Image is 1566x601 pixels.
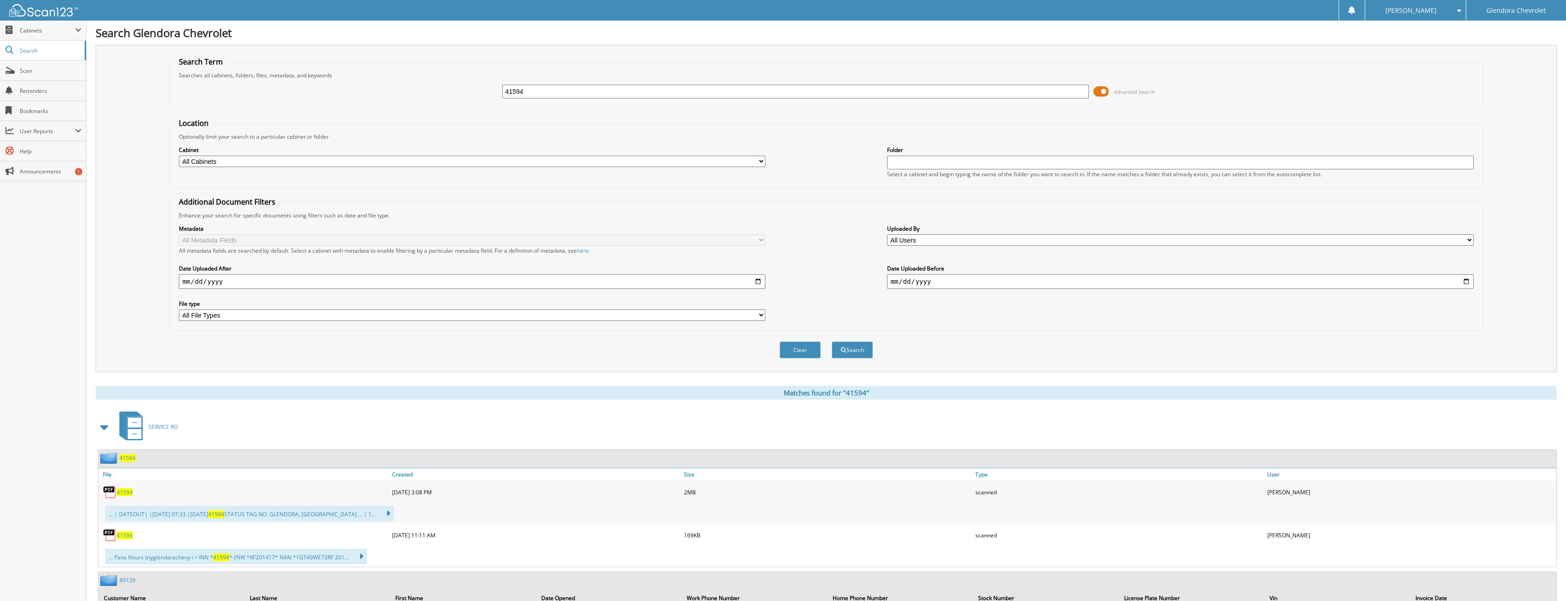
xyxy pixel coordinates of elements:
div: [PERSON_NAME] [1265,526,1556,544]
div: scanned [973,526,1265,544]
label: Uploaded By [887,225,1474,233]
a: Created [390,468,681,481]
div: 1 [75,168,82,175]
div: Matches found for "41594" [96,386,1557,400]
div: ... Pans Hours tnyglendarachevy i > INN * * {NW *RF201417* NAN *1GT49WE73RF 201... [105,549,367,564]
button: Clear [780,341,821,358]
div: [DATE] 3:08 PM [390,483,681,501]
h1: Search Glendora Chevrolet [96,25,1557,40]
span: Scan [20,67,81,75]
div: Enhance your search for specific documents using filters such as date and file type. [174,211,1479,219]
div: Select a cabinet and begin typing the name of the folder you want to search in. If the name match... [887,170,1474,178]
div: All metadata fields are searched by default. Select a cabinet with metadata to enable filtering b... [179,247,766,254]
a: 41594 [119,454,135,462]
span: Advanced Search [1114,88,1155,95]
span: User Reports [20,127,75,135]
label: File type [179,300,766,308]
span: Cabinets [20,27,75,34]
div: [DATE] 11:11 AM [390,526,681,544]
span: 41594 [213,553,229,561]
legend: Search Term [174,57,227,67]
a: 41594 [117,531,133,539]
span: Glendora Chevrolet [1486,8,1546,13]
div: ... | DATEOUT| |[DATE] 07:33 |[DATE] STATUS TAG NO. GLENDORA, [GEOGRAPHIC_DATA] ... | 1... [105,506,394,521]
legend: Location [174,118,213,128]
label: Folder [887,146,1474,154]
button: Search [832,341,873,358]
a: SERVICE RO [114,409,178,445]
span: 41594 [208,510,224,518]
label: Metadata [179,225,766,233]
a: 41594 [117,488,133,496]
a: File [98,468,390,481]
img: PDF.png [103,485,117,499]
a: User [1265,468,1556,481]
img: PDF.png [103,528,117,542]
span: Bookmarks [20,107,81,115]
span: [PERSON_NAME] [1385,8,1437,13]
span: SERVICE RO [148,423,178,431]
label: Cabinet [179,146,766,154]
a: 89129 [119,576,135,584]
div: 2MB [682,483,973,501]
img: folder2.png [100,574,119,586]
div: 169KB [682,526,973,544]
span: Help [20,147,81,155]
img: folder2.png [100,452,119,464]
a: Type [973,468,1265,481]
a: here [577,247,589,254]
a: Size [682,468,973,481]
legend: Additional Document Filters [174,197,280,207]
img: scan123-logo-white.svg [9,4,78,16]
div: scanned [973,483,1265,501]
input: end [887,274,1474,289]
label: Date Uploaded Before [887,265,1474,272]
span: Search [20,47,80,54]
span: Announcements [20,168,81,175]
input: start [179,274,766,289]
span: Reminders [20,87,81,95]
div: [PERSON_NAME] [1265,483,1556,501]
div: Optionally limit your search to a particular cabinet or folder [174,133,1479,141]
div: Searches all cabinets, folders, files, metadata, and keywords [174,71,1479,79]
label: Date Uploaded After [179,265,766,272]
